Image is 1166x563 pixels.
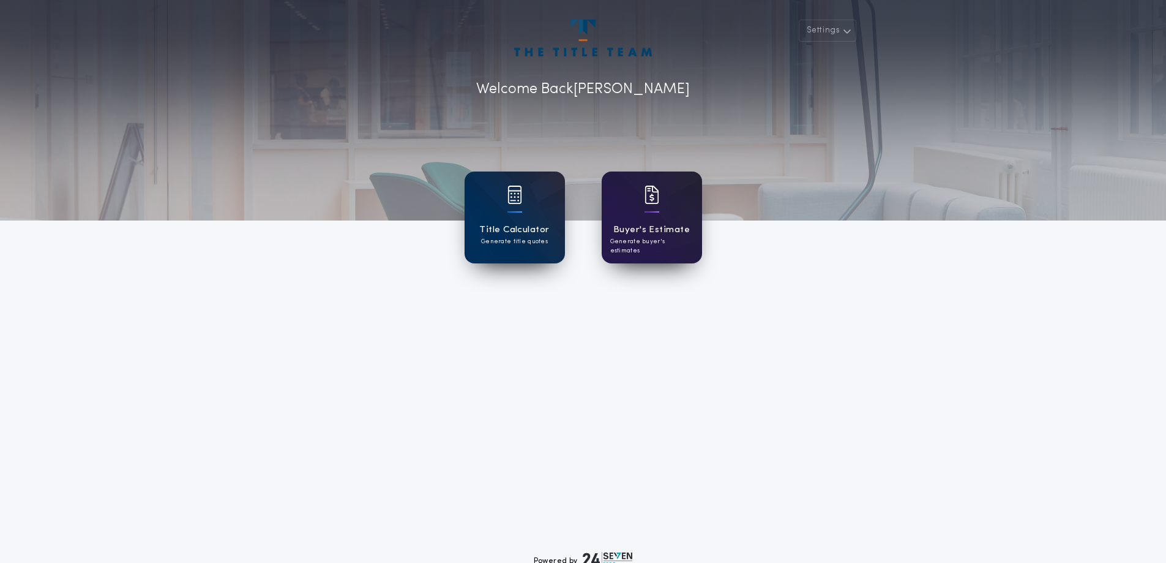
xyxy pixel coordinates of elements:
[610,237,693,255] p: Generate buyer's estimates
[465,172,565,263] a: card iconTitle CalculatorGenerate title quotes
[479,223,549,237] h1: Title Calculator
[514,20,651,56] img: account-logo
[613,223,690,237] h1: Buyer's Estimate
[799,20,856,42] button: Settings
[476,78,690,100] p: Welcome Back [PERSON_NAME]
[602,172,702,263] a: card iconBuyer's EstimateGenerate buyer's estimates
[481,237,548,246] p: Generate title quotes
[645,186,659,204] img: card icon
[507,186,522,204] img: card icon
